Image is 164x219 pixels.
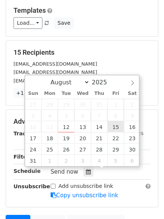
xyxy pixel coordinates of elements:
[58,155,74,166] span: September 2, 2025
[51,168,78,175] span: Send now
[74,132,91,144] span: August 20, 2025
[124,155,140,166] span: September 6, 2025
[58,121,74,132] span: August 12, 2025
[14,117,150,126] h5: Advanced
[124,144,140,155] span: August 30, 2025
[107,155,124,166] span: September 5, 2025
[74,121,91,132] span: August 13, 2025
[25,110,42,121] span: August 3, 2025
[41,99,58,110] span: July 28, 2025
[41,110,58,121] span: August 4, 2025
[51,192,118,199] a: Copy unsubscribe link
[58,99,74,110] span: July 29, 2025
[14,183,50,189] strong: Unsubscribe
[58,110,74,121] span: August 5, 2025
[25,99,42,110] span: July 27, 2025
[124,110,140,121] span: August 9, 2025
[14,48,150,57] h5: 15 Recipients
[90,79,117,86] input: Year
[14,69,97,75] small: [EMAIL_ADDRESS][DOMAIN_NAME]
[91,121,107,132] span: August 14, 2025
[25,155,42,166] span: August 31, 2025
[107,99,124,110] span: August 1, 2025
[41,144,58,155] span: August 25, 2025
[14,61,97,67] small: [EMAIL_ADDRESS][DOMAIN_NAME]
[107,144,124,155] span: August 29, 2025
[91,132,107,144] span: August 21, 2025
[124,99,140,110] span: August 2, 2025
[91,110,107,121] span: August 7, 2025
[107,121,124,132] span: August 15, 2025
[124,132,140,144] span: August 23, 2025
[14,168,41,174] strong: Schedule
[74,144,91,155] span: August 27, 2025
[41,91,58,96] span: Mon
[41,155,58,166] span: September 1, 2025
[124,121,140,132] span: August 16, 2025
[124,91,140,96] span: Sat
[74,110,91,121] span: August 6, 2025
[59,182,113,190] label: Add unsubscribe link
[91,91,107,96] span: Thu
[91,155,107,166] span: September 4, 2025
[14,6,46,14] a: Templates
[107,132,124,144] span: August 22, 2025
[126,183,164,219] iframe: Chat Widget
[58,132,74,144] span: August 19, 2025
[14,130,39,136] strong: Tracking
[74,155,91,166] span: September 3, 2025
[14,17,42,29] a: Load...
[41,121,58,132] span: August 11, 2025
[107,91,124,96] span: Fri
[74,91,91,96] span: Wed
[91,99,107,110] span: July 31, 2025
[54,17,74,29] button: Save
[14,78,97,84] small: [EMAIL_ADDRESS][DOMAIN_NAME]
[41,132,58,144] span: August 18, 2025
[25,132,42,144] span: August 17, 2025
[58,91,74,96] span: Tue
[14,88,45,98] a: +12 more
[25,144,42,155] span: August 24, 2025
[14,154,33,160] strong: Filters
[107,110,124,121] span: August 8, 2025
[74,99,91,110] span: July 30, 2025
[25,121,42,132] span: August 10, 2025
[58,144,74,155] span: August 26, 2025
[91,144,107,155] span: August 28, 2025
[25,91,42,96] span: Sun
